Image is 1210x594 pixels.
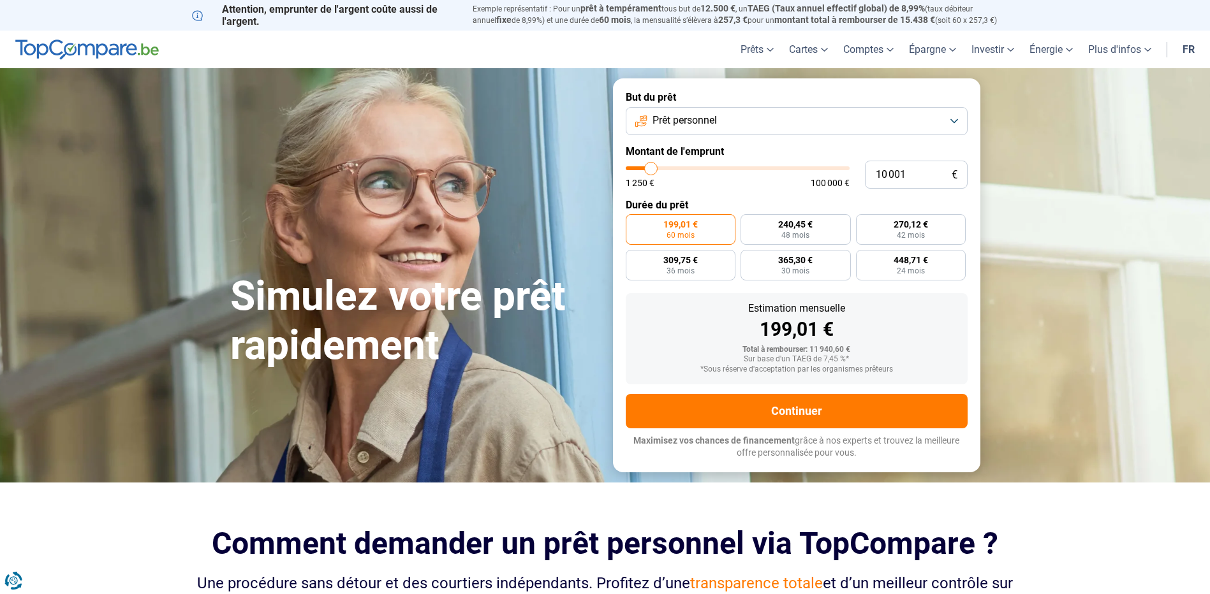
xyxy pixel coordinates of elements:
[636,345,957,354] div: Total à rembourser: 11 940,60 €
[473,3,1019,26] p: Exemple représentatif : Pour un tous but de , un (taux débiteur annuel de 8,99%) et une durée de ...
[626,91,968,103] label: But du prêt
[599,15,631,25] span: 60 mois
[748,3,925,13] span: TAEG (Taux annuel effectif global) de 8,99%
[667,267,695,275] span: 36 mois
[192,526,1019,561] h2: Comment demander un prêt personnel via TopCompare ?
[626,199,968,211] label: Durée du prêt
[636,365,957,374] div: *Sous réserve d'acceptation par les organismes prêteurs
[781,31,836,68] a: Cartes
[774,15,935,25] span: montant total à rembourser de 15.438 €
[636,303,957,314] div: Estimation mensuelle
[15,40,159,60] img: TopCompare
[781,267,809,275] span: 30 mois
[897,231,925,239] span: 42 mois
[811,178,850,187] span: 100 000 €
[663,256,698,264] span: 309,75 €
[1081,31,1159,68] a: Plus d'infos
[580,3,661,13] span: prêt à tempérament
[690,574,823,592] span: transparence totale
[894,256,928,264] span: 448,71 €
[633,435,795,445] span: Maximisez vos chances de financement
[496,15,512,25] span: fixe
[781,231,809,239] span: 48 mois
[718,15,748,25] span: 257,3 €
[778,256,813,264] span: 365,30 €
[230,272,598,370] h1: Simulez votre prêt rapidement
[626,107,968,135] button: Prêt personnel
[626,435,968,460] p: grâce à nos experts et trouvez la meilleure offre personnalisée pour vous.
[1022,31,1081,68] a: Énergie
[626,145,968,157] label: Montant de l'emprunt
[700,3,735,13] span: 12.500 €
[626,394,968,428] button: Continuer
[901,31,964,68] a: Épargne
[778,220,813,229] span: 240,45 €
[626,178,654,187] span: 1 250 €
[663,220,698,229] span: 199,01 €
[952,170,957,180] span: €
[1175,31,1202,68] a: fr
[894,220,928,229] span: 270,12 €
[897,267,925,275] span: 24 mois
[636,320,957,339] div: 199,01 €
[636,355,957,364] div: Sur base d'un TAEG de 7,45 %*
[667,231,695,239] span: 60 mois
[192,3,457,27] p: Attention, emprunter de l'argent coûte aussi de l'argent.
[653,113,717,127] span: Prêt personnel
[733,31,781,68] a: Prêts
[836,31,901,68] a: Comptes
[964,31,1022,68] a: Investir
